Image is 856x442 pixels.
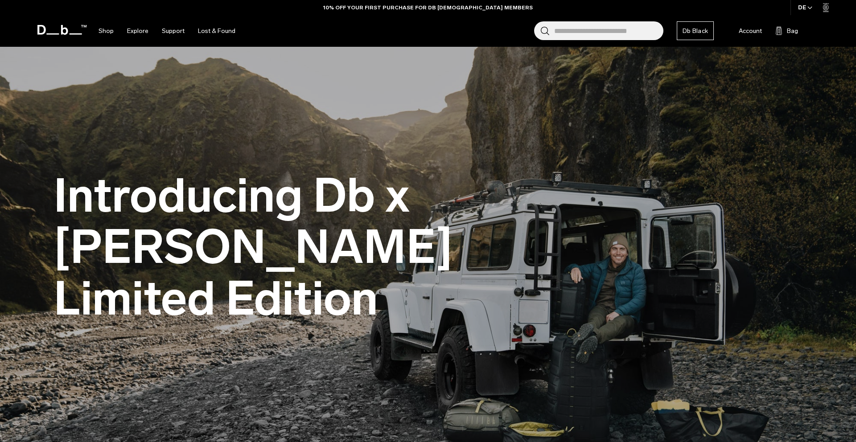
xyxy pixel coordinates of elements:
[99,15,114,47] a: Shop
[127,15,148,47] a: Explore
[787,26,798,36] span: Bag
[92,15,242,47] nav: Main Navigation
[53,170,455,325] h1: Introducing Db x [PERSON_NAME] Limited Edition
[677,21,714,40] a: Db Black
[727,25,762,36] a: Account
[198,15,235,47] a: Lost & Found
[162,15,185,47] a: Support
[323,4,533,12] a: 10% OFF YOUR FIRST PURCHASE FOR DB [DEMOGRAPHIC_DATA] MEMBERS
[775,25,798,36] button: Bag
[739,26,762,36] span: Account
